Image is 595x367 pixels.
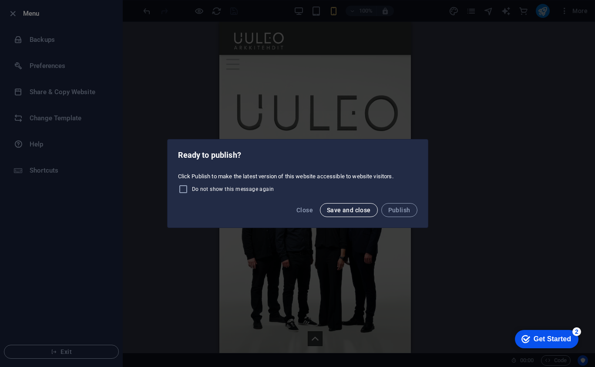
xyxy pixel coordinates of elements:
button: Save and close [320,203,378,217]
span: Do not show this message again [192,186,274,193]
span: Publish [388,207,410,214]
div: Get Started [26,10,63,17]
div: 2 [64,2,73,10]
button: Close [293,203,316,217]
span: Save and close [327,207,371,214]
div: Get Started 2 items remaining, 60% complete [7,4,71,23]
span: Close [296,207,313,214]
div: Click Publish to make the latest version of this website accessible to website visitors. [168,169,428,198]
h2: Ready to publish? [178,150,417,160]
button: Publish [381,203,417,217]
